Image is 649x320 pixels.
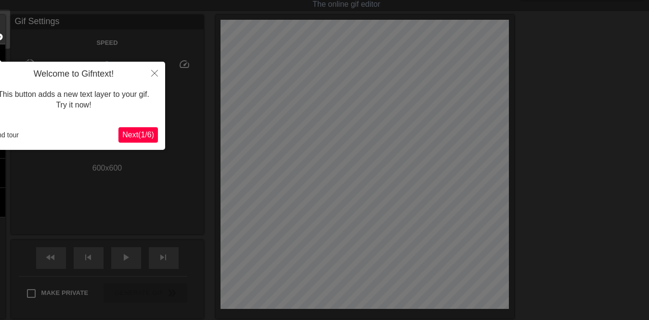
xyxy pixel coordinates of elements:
[144,62,165,84] button: Close
[122,131,154,139] span: Next ( 1 / 6 )
[118,127,158,143] button: Next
